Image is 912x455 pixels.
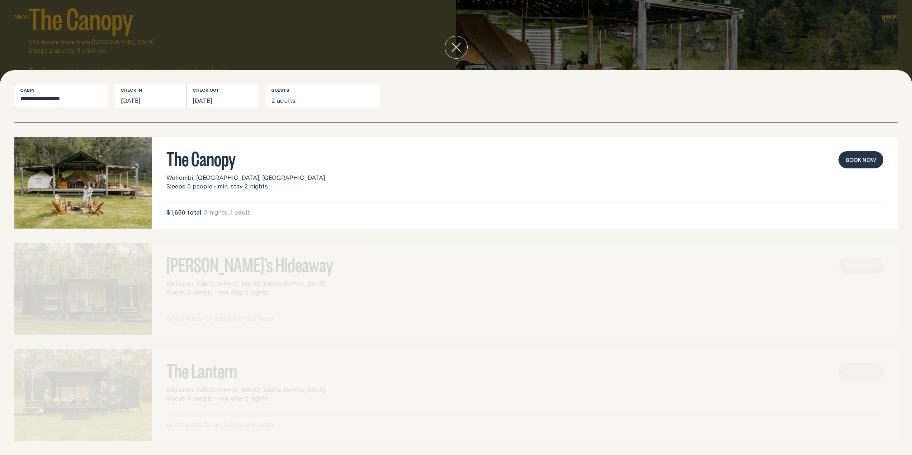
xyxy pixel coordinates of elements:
[204,208,250,217] span: 3 nights, 1 adult
[271,87,289,93] label: Guests
[166,208,201,217] span: $1,650 total
[838,151,883,168] button: book now
[445,36,468,59] button: close
[265,85,380,107] button: 2 adults
[166,151,883,165] h3: The Canopy
[166,182,268,191] span: Sleeps 5 people • min. stay 2 nights
[187,85,259,107] button: [DATE]
[20,87,34,93] label: Cabin
[166,173,325,182] span: Wollombi, [GEOGRAPHIC_DATA], [GEOGRAPHIC_DATA]
[115,85,186,107] button: [DATE]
